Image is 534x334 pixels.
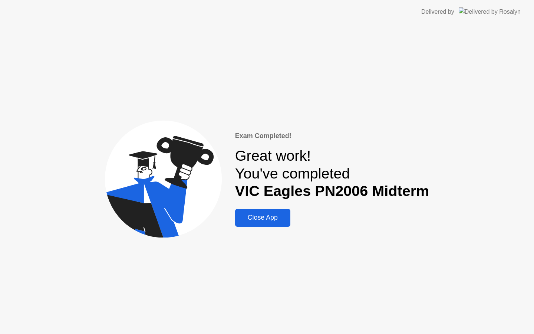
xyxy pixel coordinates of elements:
img: Delivered by Rosalyn [459,7,521,16]
b: VIC Eagles PN2006 Midterm [235,183,429,199]
div: Exam Completed! [235,131,429,141]
div: Close App [237,214,288,222]
div: Delivered by [421,7,454,16]
div: Great work! You've completed [235,147,429,200]
button: Close App [235,209,290,227]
